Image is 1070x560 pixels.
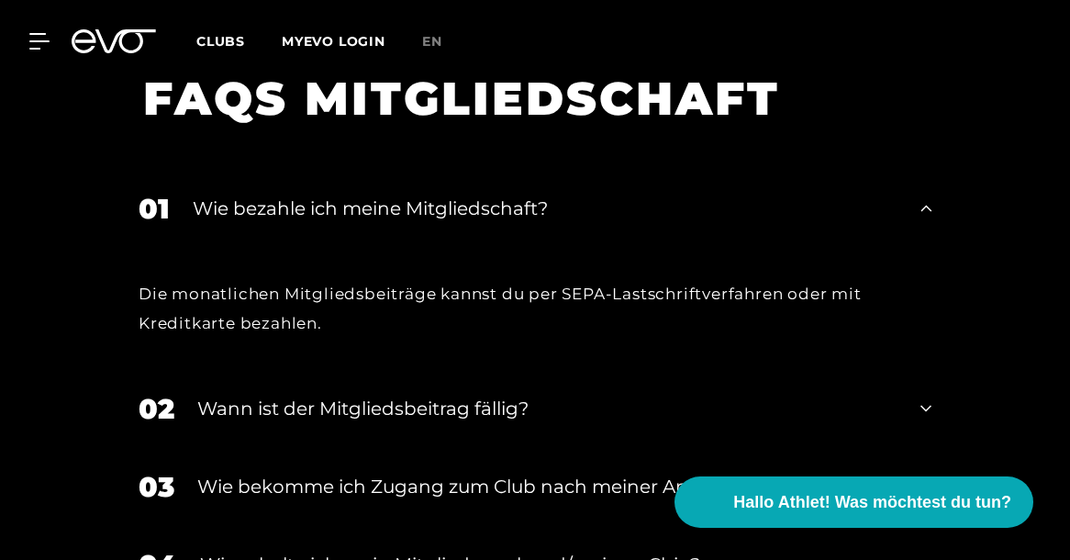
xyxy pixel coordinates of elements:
[733,490,1011,515] span: Hallo Athlet! Was möchtest du tun?
[196,32,282,50] a: Clubs
[139,466,174,508] div: 03
[422,33,442,50] span: en
[139,388,174,430] div: 02
[139,279,931,339] div: Die monatlichen Mitgliedsbeiträge kannst du per SEPA-Lastschriftverfahren oder mit Kreditkarte be...
[193,195,897,222] div: Wie bezahle ich meine Mitgliedschaft?
[197,395,897,422] div: Wann ist der Mitgliedsbeitrag fällig?
[422,31,464,52] a: en
[674,476,1033,528] button: Hallo Athlet! Was möchtest du tun?
[282,33,385,50] a: MYEVO LOGIN
[143,69,904,129] h1: FAQS MITGLIEDSCHAFT
[197,473,897,500] div: Wie bekomme ich Zugang zum Club nach meiner Anmeldung?
[196,33,245,50] span: Clubs
[139,188,170,230] div: 01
